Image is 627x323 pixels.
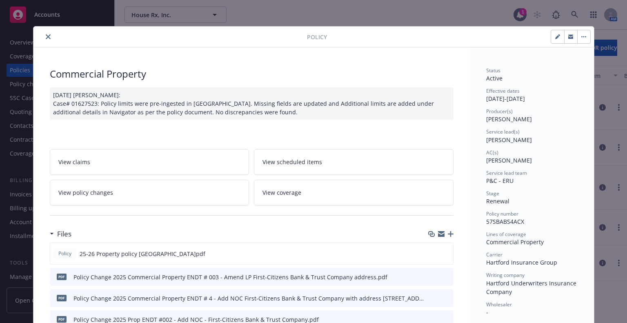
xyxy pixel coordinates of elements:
a: View policy changes [50,180,249,205]
span: [PERSON_NAME] [486,136,532,144]
span: Hartford Insurance Group [486,258,557,266]
span: [PERSON_NAME] [486,115,532,123]
span: Hartford Underwriters Insurance Company [486,279,578,296]
button: preview file [443,294,450,303]
span: Lines of coverage [486,231,526,238]
span: Wholesaler [486,301,512,308]
span: 57SBABS4ACX [486,218,524,225]
a: View coverage [254,180,454,205]
button: download file [430,273,436,281]
div: Policy Change 2025 Commercial Property ENDT # 003 - Amend LP First-Citizens Bank & Trust Company ... [73,273,387,281]
button: close [43,32,53,42]
span: Renewal [486,197,509,205]
span: P&C - ERU [486,177,514,185]
a: View scheduled items [254,149,454,175]
button: preview file [443,273,450,281]
span: View coverage [262,188,301,197]
span: Policy [307,33,327,41]
span: Active [486,74,502,82]
div: [DATE] [PERSON_NAME]: Case# 01627523: Policy limits were pre-ingested in [GEOGRAPHIC_DATA]. Missi... [50,87,454,120]
span: AC(s) [486,149,498,156]
span: Carrier [486,251,502,258]
span: Status [486,67,500,74]
span: View claims [58,158,90,166]
span: Producer(s) [486,108,513,115]
span: pdf [57,316,67,322]
span: Service lead(s) [486,128,520,135]
span: Service lead team [486,169,527,176]
div: Policy Change 2025 Commercial Property ENDT # 4 - Add NOC First-Citizens Bank & Trust Company wit... [73,294,427,303]
span: pdf [57,295,67,301]
button: preview file [442,249,450,258]
span: Policy [57,250,73,257]
span: View policy changes [58,188,113,197]
div: Files [50,229,71,239]
span: View scheduled items [262,158,322,166]
span: pdf [57,274,67,280]
span: 25-26 Property policy [GEOGRAPHIC_DATA]pdf [80,249,205,258]
a: View claims [50,149,249,175]
span: Effective dates [486,87,520,94]
div: Commercial Property [50,67,454,81]
span: - [486,308,488,316]
span: [PERSON_NAME] [486,156,532,164]
button: download file [429,249,436,258]
div: [DATE] - [DATE] [486,87,578,103]
span: Policy number [486,210,518,217]
div: Commercial Property [486,238,578,246]
span: Stage [486,190,499,197]
span: Writing company [486,272,525,278]
h3: Files [57,229,71,239]
button: download file [430,294,436,303]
